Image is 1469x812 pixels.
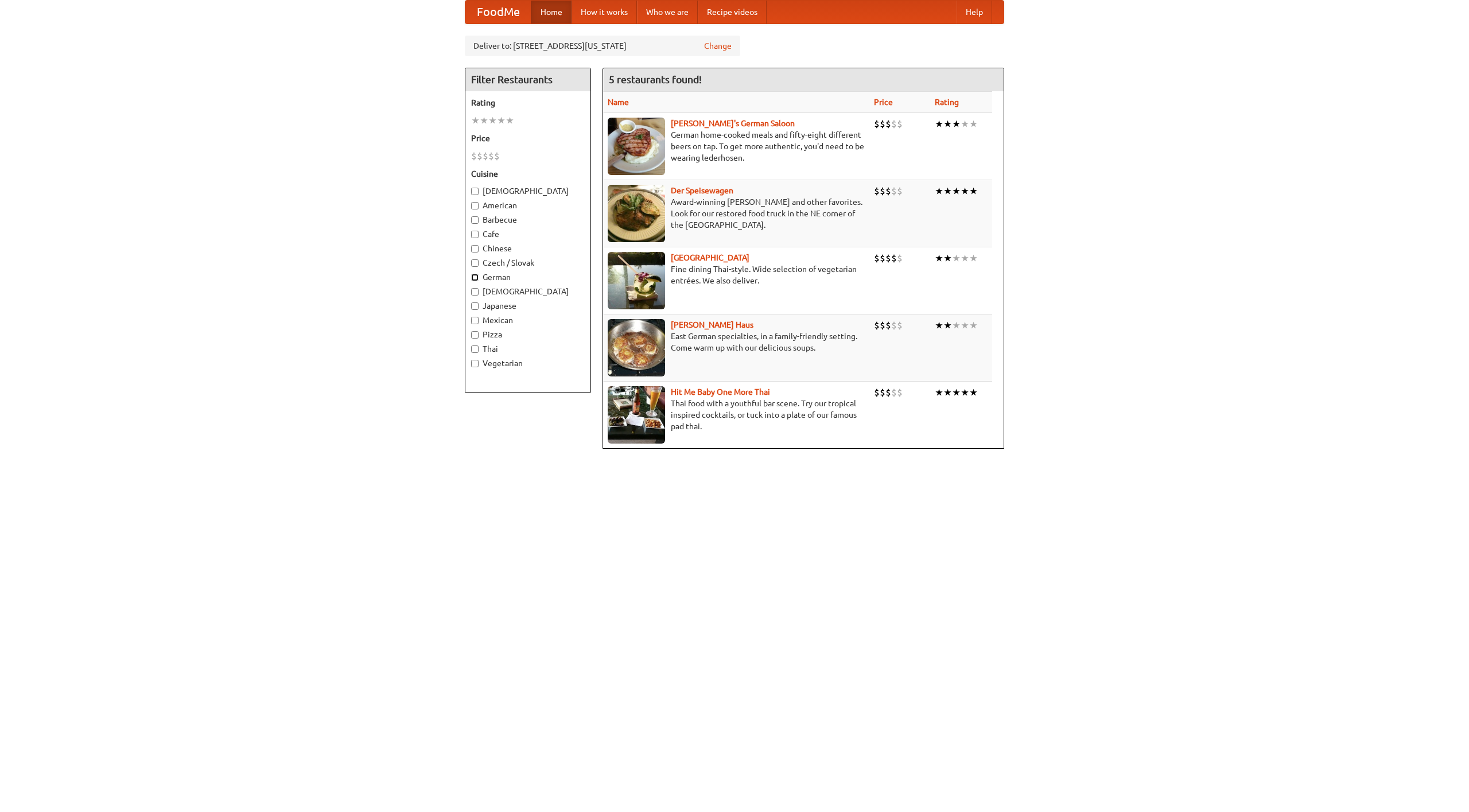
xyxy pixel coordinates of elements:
li: $ [880,252,885,265]
li: ★ [943,386,952,399]
li: $ [471,150,477,162]
li: ★ [961,319,969,332]
a: [GEOGRAPHIC_DATA] [671,253,749,262]
label: [DEMOGRAPHIC_DATA] [471,286,585,297]
a: Who we are [637,1,698,24]
input: Chinese [471,245,479,252]
li: ★ [488,114,497,127]
label: Vegetarian [471,358,585,369]
a: Price [874,98,893,107]
li: ★ [952,386,961,399]
li: ★ [943,118,952,130]
ng-pluralize: 5 restaurants found! [609,74,702,85]
li: $ [897,319,903,332]
li: ★ [952,319,961,332]
a: [PERSON_NAME] Haus [671,320,753,329]
li: $ [891,118,897,130]
li: $ [880,185,885,197]
label: German [471,271,585,283]
input: Mexican [471,317,479,324]
a: Der Speisewagen [671,186,733,195]
li: ★ [935,319,943,332]
li: $ [494,150,500,162]
li: ★ [935,386,943,399]
input: Cafe [471,231,479,238]
li: $ [897,252,903,265]
a: Rating [935,98,959,107]
a: [PERSON_NAME]'s German Saloon [671,119,795,128]
p: Award-winning [PERSON_NAME] and other favorites. Look for our restored food truck in the NE corne... [608,196,865,231]
p: East German specialties, in a family-friendly setting. Come warm up with our delicious soups. [608,331,865,353]
label: American [471,200,585,211]
a: Name [608,98,629,107]
li: $ [897,118,903,130]
li: ★ [935,252,943,265]
li: ★ [969,386,978,399]
li: ★ [480,114,488,127]
input: Thai [471,345,479,353]
li: ★ [943,252,952,265]
li: ★ [961,185,969,197]
input: Czech / Slovak [471,259,479,267]
h4: Filter Restaurants [465,68,590,91]
a: Home [531,1,572,24]
li: $ [891,386,897,399]
img: speisewagen.jpg [608,185,665,242]
li: ★ [952,252,961,265]
h5: Rating [471,97,585,108]
label: Mexican [471,314,585,326]
input: German [471,274,479,281]
li: ★ [943,185,952,197]
p: Fine dining Thai-style. Wide selection of vegetarian entrées. We also deliver. [608,263,865,286]
li: $ [885,386,891,399]
a: Change [704,40,732,52]
li: ★ [961,386,969,399]
li: ★ [471,114,480,127]
li: ★ [961,118,969,130]
li: ★ [952,118,961,130]
a: FoodMe [465,1,531,24]
h5: Cuisine [471,168,585,180]
img: satay.jpg [608,252,665,309]
li: $ [483,150,488,162]
a: How it works [572,1,637,24]
li: $ [874,185,880,197]
input: American [471,202,479,209]
a: Recipe videos [698,1,767,24]
h5: Price [471,133,585,144]
label: Pizza [471,329,585,340]
p: German home-cooked meals and fifty-eight different beers on tap. To get more authentic, you'd nee... [608,129,865,164]
li: ★ [969,252,978,265]
li: ★ [943,319,952,332]
input: Pizza [471,331,479,339]
label: Barbecue [471,214,585,226]
li: $ [897,386,903,399]
li: ★ [961,252,969,265]
li: $ [891,252,897,265]
li: $ [891,319,897,332]
label: Japanese [471,300,585,312]
li: ★ [506,114,514,127]
li: $ [488,150,494,162]
input: Barbecue [471,216,479,224]
li: $ [880,386,885,399]
li: ★ [969,319,978,332]
li: $ [880,118,885,130]
input: [DEMOGRAPHIC_DATA] [471,188,479,195]
a: Help [957,1,992,24]
li: $ [874,118,880,130]
b: Hit Me Baby One More Thai [671,387,770,397]
li: $ [885,252,891,265]
input: Japanese [471,302,479,310]
input: [DEMOGRAPHIC_DATA] [471,288,479,296]
li: $ [880,319,885,332]
li: $ [891,185,897,197]
li: $ [477,150,483,162]
li: $ [874,252,880,265]
label: Czech / Slovak [471,257,585,269]
p: Thai food with a youthful bar scene. Try our tropical inspired cocktails, or tuck into a plate of... [608,398,865,432]
img: kohlhaus.jpg [608,319,665,376]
